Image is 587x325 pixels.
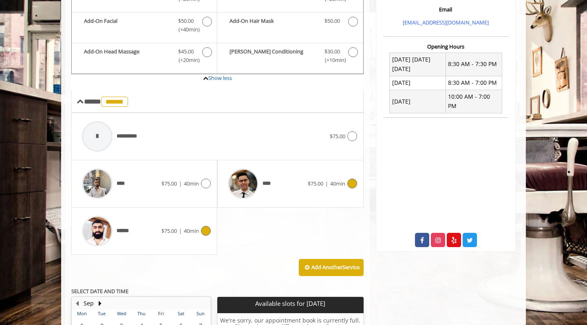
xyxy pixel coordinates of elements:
[403,19,489,26] a: [EMAIL_ADDRESS][DOMAIN_NAME]
[97,299,103,308] button: Next Month
[299,259,364,276] button: Add AnotherService
[390,76,446,90] td: [DATE]
[311,263,360,271] b: Add Another Service
[308,180,323,187] span: $75.00
[174,25,198,34] span: (+40min )
[92,310,111,318] th: Tue
[320,56,344,64] span: (+10min )
[131,310,151,318] th: Thu
[324,17,340,25] span: $50.00
[178,47,194,56] span: $45.00
[151,310,171,318] th: Fri
[76,17,213,36] label: Add-On Facial
[221,47,359,66] label: Beard Conditioning
[178,17,194,25] span: $50.00
[390,90,446,113] td: [DATE]
[221,17,359,29] label: Add-On Hair Mask
[161,227,177,234] span: $75.00
[191,310,211,318] th: Sun
[179,180,182,187] span: |
[171,310,190,318] th: Sat
[324,47,340,56] span: $30.00
[383,44,508,49] h3: Opening Hours
[184,227,199,234] span: 40min
[72,310,92,318] th: Mon
[71,287,128,295] b: SELECT DATE AND TIME
[112,310,131,318] th: Wed
[174,56,198,64] span: (+20min )
[446,53,502,76] td: 8:30 AM - 7:30 PM
[84,17,170,34] b: Add-On Facial
[84,299,94,308] button: Sep
[179,227,182,234] span: |
[221,300,360,307] p: Available slots for [DATE]
[385,7,506,12] h3: Email
[390,53,446,76] td: [DATE] [DATE] [DATE]
[325,180,328,187] span: |
[184,180,199,187] span: 40min
[74,299,80,308] button: Previous Month
[76,47,213,66] label: Add-On Head Massage
[330,180,345,187] span: 40min
[208,74,232,82] a: Show less
[446,90,502,113] td: 10:00 AM - 7:00 PM
[230,47,316,64] b: [PERSON_NAME] Conditioning
[330,133,345,140] span: $75.00
[446,76,502,90] td: 8:30 AM - 7:00 PM
[230,17,316,27] b: Add-On Hair Mask
[84,47,170,64] b: Add-On Head Massage
[161,180,177,187] span: $75.00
